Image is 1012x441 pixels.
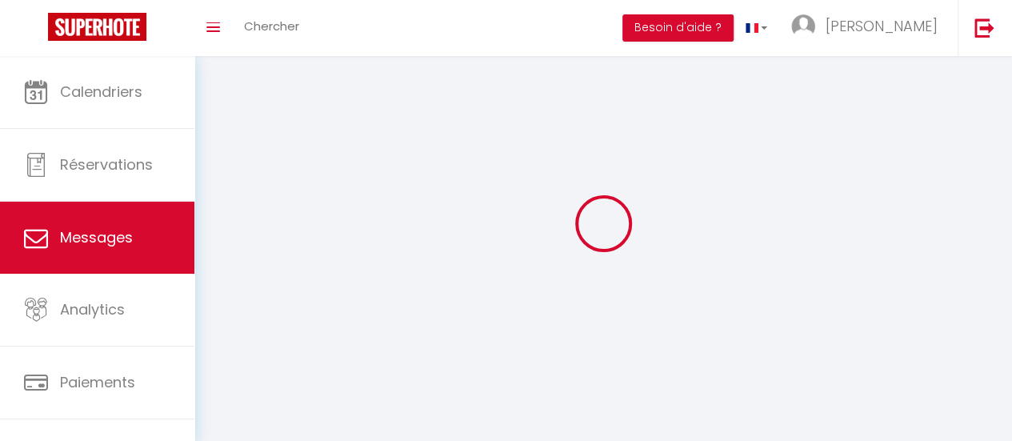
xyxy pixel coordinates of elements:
span: Analytics [60,299,125,319]
img: Super Booking [48,13,146,41]
span: Chercher [244,18,299,34]
span: Calendriers [60,82,142,102]
span: Paiements [60,372,135,392]
span: [PERSON_NAME] [826,16,938,36]
span: Messages [60,227,133,247]
img: ... [791,14,815,38]
button: Besoin d'aide ? [622,14,734,42]
span: Réservations [60,154,153,174]
img: logout [974,18,994,38]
